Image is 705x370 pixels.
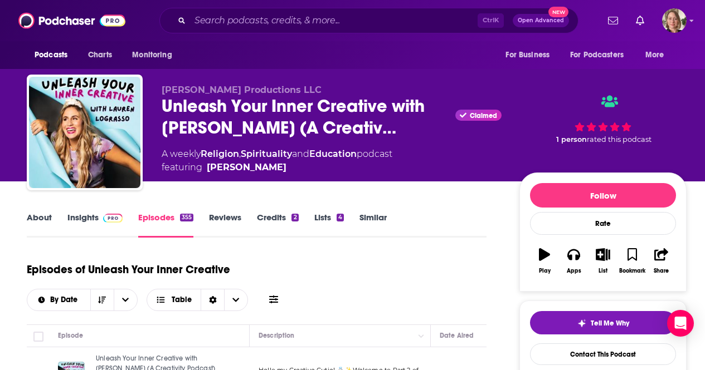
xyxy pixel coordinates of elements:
button: Follow [530,183,676,208]
div: Sort Direction [201,289,224,310]
a: InsightsPodchaser Pro [67,212,123,238]
a: Reviews [209,212,241,238]
button: open menu [27,45,82,66]
a: Contact This Podcast [530,343,676,365]
div: Bookmark [619,268,645,274]
a: Religion [201,149,239,159]
a: Lists4 [314,212,344,238]
span: Ctrl K [478,13,504,28]
span: [PERSON_NAME] Productions LLC [162,85,322,95]
span: New [548,7,568,17]
a: Credits2 [257,212,298,238]
div: List [599,268,607,274]
div: A weekly podcast [162,147,392,174]
img: User Profile [662,8,687,33]
div: Search podcasts, credits, & more... [159,8,578,33]
div: Date Aired [440,329,474,342]
div: 1 personrated this podcast [519,85,687,154]
h2: Choose List sort [27,289,138,311]
button: open menu [563,45,640,66]
button: Share [647,241,676,281]
span: For Business [505,47,550,63]
h1: Episodes of Unleash Your Inner Creative [27,263,230,277]
span: and [292,149,309,159]
a: Show notifications dropdown [604,11,623,30]
a: Similar [359,212,387,238]
div: Play [539,268,551,274]
span: Podcasts [35,47,67,63]
span: , [239,149,241,159]
a: Lauren LoGrasso [207,161,286,174]
div: Rate [530,212,676,235]
button: open menu [638,45,678,66]
button: open menu [114,289,137,310]
div: Open Intercom Messenger [667,310,694,337]
span: For Podcasters [570,47,624,63]
button: Column Actions [415,329,428,343]
a: Show notifications dropdown [631,11,649,30]
span: Open Advanced [518,18,564,23]
button: Play [530,241,559,281]
span: Claimed [470,113,497,119]
button: tell me why sparkleTell Me Why [530,311,676,334]
img: tell me why sparkle [577,319,586,328]
a: Education [309,149,357,159]
span: 1 person [556,135,587,144]
span: Tell Me Why [591,319,629,328]
a: About [27,212,52,238]
button: open menu [498,45,563,66]
button: open menu [27,296,90,304]
span: Monitoring [132,47,172,63]
a: Spirituality [241,149,292,159]
span: Table [172,296,192,304]
button: Sort Direction [90,289,114,310]
button: Bookmark [618,241,646,281]
div: 4 [337,214,344,221]
span: Logged in as AriFortierPr [662,8,687,33]
span: More [645,47,664,63]
a: Charts [81,45,119,66]
a: Episodes355 [138,212,193,238]
div: 355 [180,214,193,221]
button: Choose View [147,289,249,311]
div: Episode [58,329,83,342]
div: Apps [567,268,581,274]
span: By Date [50,296,81,304]
button: open menu [124,45,186,66]
span: rated this podcast [587,135,651,144]
button: Show profile menu [662,8,687,33]
input: Search podcasts, credits, & more... [190,12,478,29]
img: Unleash Your Inner Creative with Lauren LoGrasso (A Creativity Podcast) [29,77,140,188]
button: List [589,241,618,281]
img: Podchaser Pro [103,214,123,223]
div: 2 [291,214,298,221]
button: Apps [559,241,588,281]
div: Description [259,329,294,342]
span: featuring [162,161,392,174]
span: Charts [88,47,112,63]
div: Share [654,268,669,274]
button: Open AdvancedNew [513,14,569,27]
img: Podchaser - Follow, Share and Rate Podcasts [18,10,125,31]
